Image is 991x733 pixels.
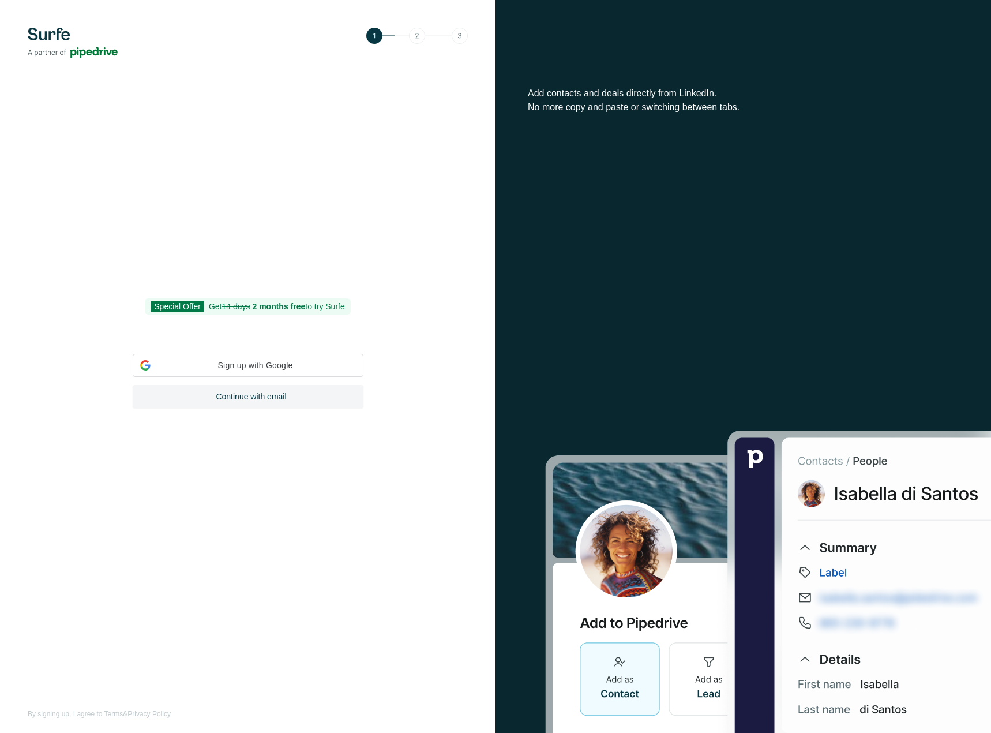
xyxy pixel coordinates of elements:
h1: Bring LinkedIn data to Pipedrive in a click. [528,32,959,78]
a: Terms [104,710,123,718]
h1: Sign up to start prospecting on LinkedIn [133,321,363,338]
div: Sign up with Google [133,354,363,377]
img: Surfe's logo [28,28,118,58]
span: Continue with email [216,391,286,402]
span: & [123,710,127,718]
s: 14 days [222,302,250,311]
span: By signing up, I agree to [28,710,102,718]
p: Add contacts and deals directly from LinkedIn. [528,87,959,100]
p: No more copy and paste or switching between tabs. [528,100,959,114]
span: Sign up with Google [155,360,356,372]
img: Step 1 [366,28,468,44]
b: 2 months free [252,302,305,311]
span: Get to try Surfe [209,302,345,311]
span: Special Offer [151,301,204,312]
a: Privacy Policy [127,710,171,718]
img: Surfe Stock Photo - Selling good vibes [545,429,991,733]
